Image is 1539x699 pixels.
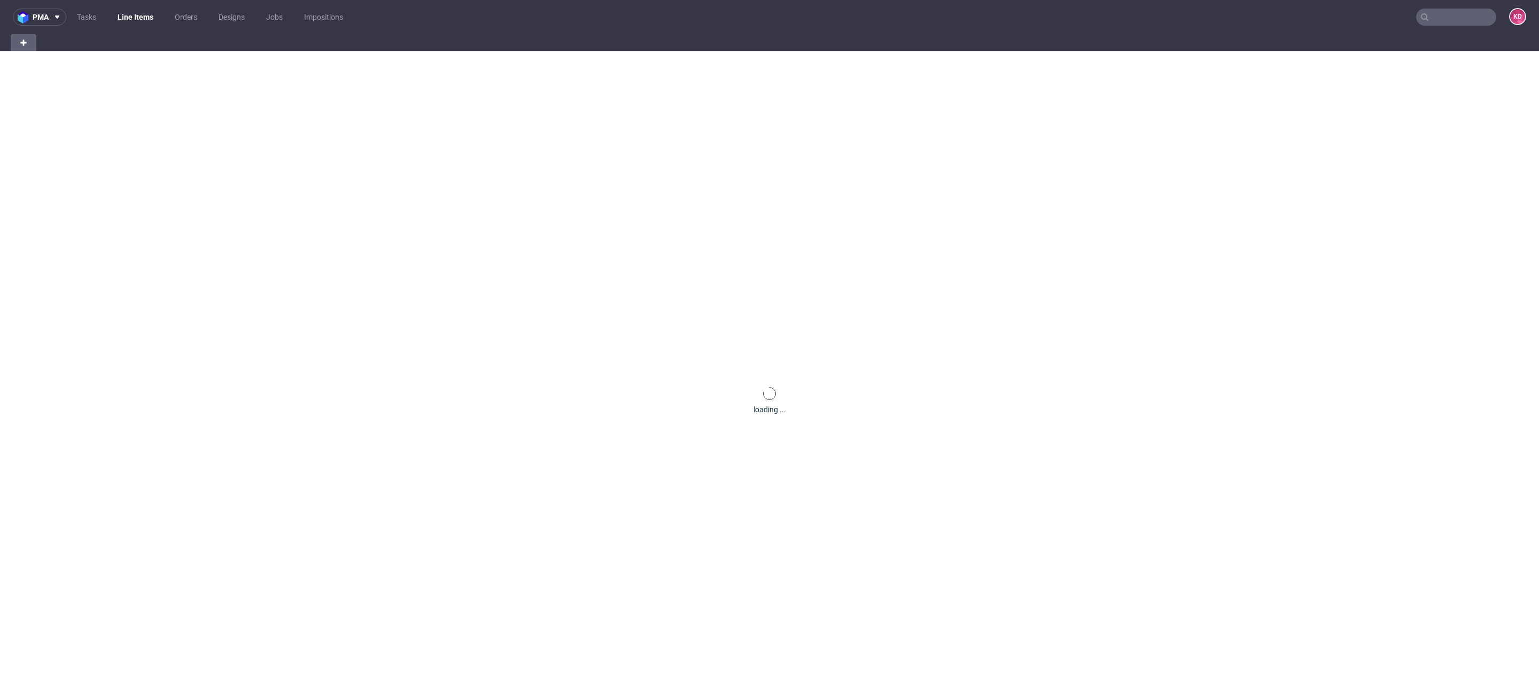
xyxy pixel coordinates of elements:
[1510,9,1525,24] figcaption: KD
[298,9,349,26] a: Impositions
[13,9,66,26] button: pma
[753,404,786,415] div: loading ...
[71,9,103,26] a: Tasks
[33,13,49,21] span: pma
[260,9,289,26] a: Jobs
[18,11,33,23] img: logo
[212,9,251,26] a: Designs
[111,9,160,26] a: Line Items
[168,9,204,26] a: Orders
